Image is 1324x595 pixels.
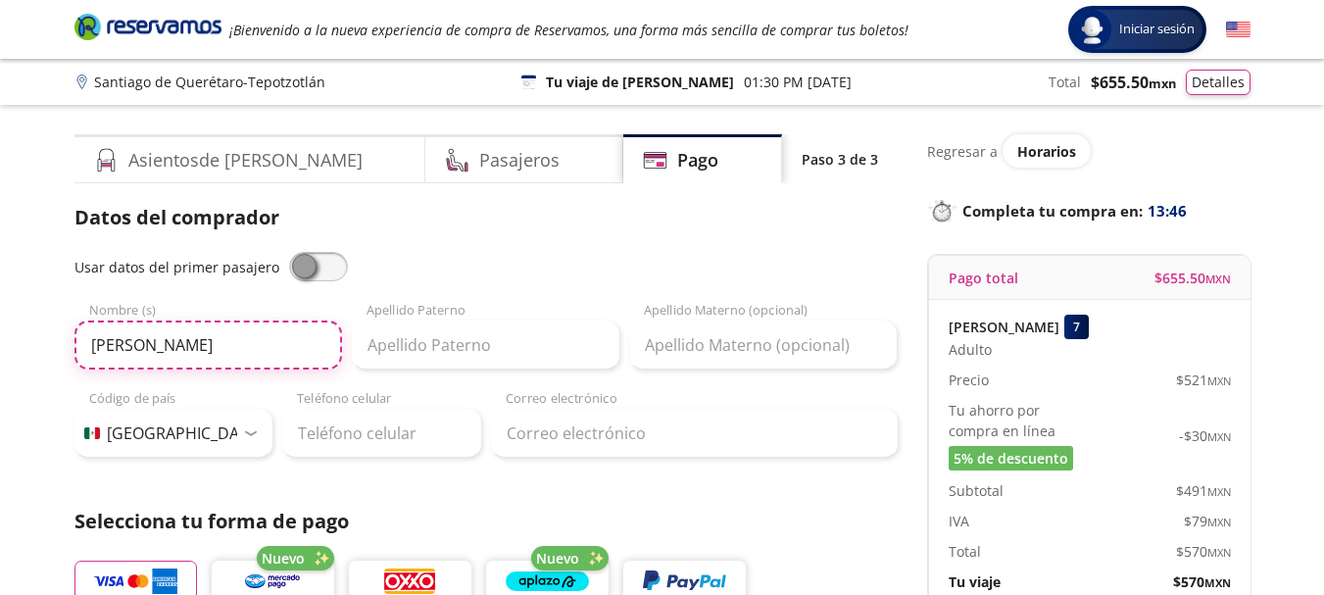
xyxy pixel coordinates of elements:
[1205,272,1231,286] small: MXN
[1149,74,1176,92] small: MXN
[1184,511,1231,531] span: $ 79
[1186,70,1250,95] button: Detalles
[282,409,481,458] input: Teléfono celular
[1154,268,1231,288] span: $ 655.50
[74,12,221,47] a: Brand Logo
[1176,480,1231,501] span: $ 491
[949,541,981,562] p: Total
[949,339,992,360] span: Adulto
[949,480,1004,501] p: Subtotal
[1091,71,1176,94] span: $ 655.50
[1204,575,1231,590] small: MXN
[629,321,897,370] input: Apellido Materno (opcional)
[1049,72,1081,92] p: Total
[954,448,1068,469] span: 5% de descuento
[1210,481,1304,575] iframe: Messagebird Livechat Widget
[128,147,363,174] h4: Asientos de [PERSON_NAME]
[536,548,579,569] span: Nuevo
[1111,20,1202,39] span: Iniciar sesión
[546,72,734,92] p: Tu viaje de [PERSON_NAME]
[949,511,969,531] p: IVA
[74,321,342,370] input: Nombre (s)
[94,72,325,92] p: Santiago de Querétaro - Tepotzotlán
[1207,429,1231,444] small: MXN
[352,321,619,370] input: Apellido Paterno
[74,258,279,276] span: Usar datos del primer pasajero
[84,427,100,439] img: MX
[949,400,1090,441] p: Tu ahorro por compra en línea
[74,507,898,536] p: Selecciona tu forma de pago
[927,197,1250,224] p: Completa tu compra en :
[262,548,305,569] span: Nuevo
[1207,484,1231,499] small: MXN
[1179,425,1231,446] span: -$ 30
[1064,315,1089,339] div: 7
[949,370,989,390] p: Precio
[1207,373,1231,388] small: MXN
[229,21,908,39] em: ¡Bienvenido a la nueva experiencia de compra de Reservamos, una forma más sencilla de comprar tus...
[1207,545,1231,560] small: MXN
[1148,200,1187,223] span: 13:46
[1207,515,1231,529] small: MXN
[949,571,1001,592] p: Tu viaje
[1173,571,1231,592] span: $ 570
[949,317,1059,337] p: [PERSON_NAME]
[927,141,998,162] p: Regresar a
[74,203,898,232] p: Datos del comprador
[491,409,898,458] input: Correo electrónico
[802,149,878,170] p: Paso 3 de 3
[1176,541,1231,562] span: $ 570
[1226,18,1250,42] button: English
[1176,370,1231,390] span: $ 521
[677,147,718,174] h4: Pago
[744,72,852,92] p: 01:30 PM [DATE]
[74,12,221,41] i: Brand Logo
[927,134,1250,168] div: Regresar a ver horarios
[1017,142,1076,161] span: Horarios
[479,147,560,174] h4: Pasajeros
[949,268,1018,288] p: Pago total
